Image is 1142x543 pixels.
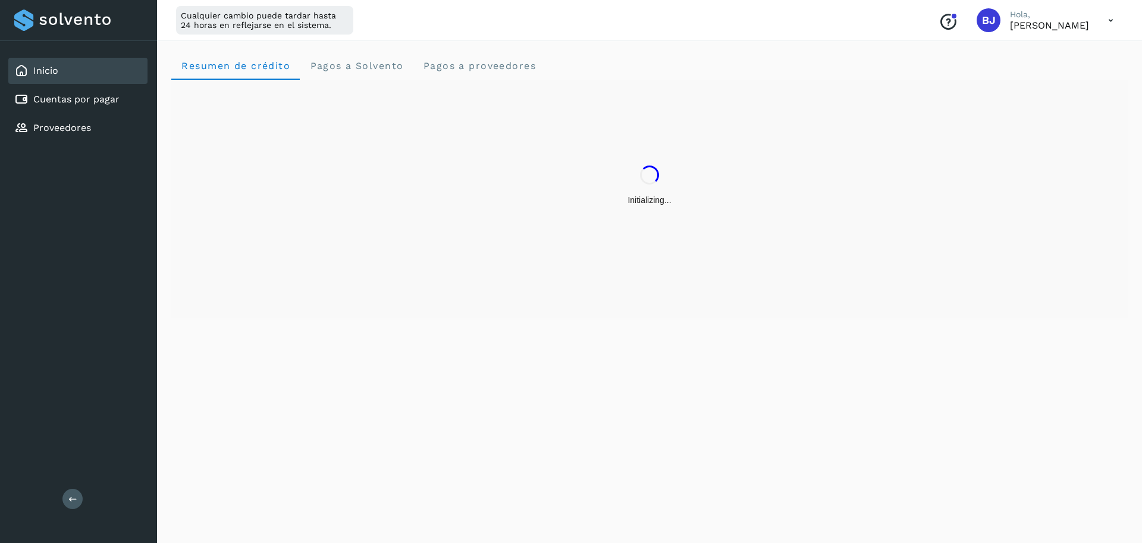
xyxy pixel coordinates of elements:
a: Inicio [33,65,58,76]
div: Inicio [8,58,148,84]
div: Cualquier cambio puede tardar hasta 24 horas en reflejarse en el sistema. [176,6,353,35]
span: Pagos a proveedores [422,60,536,71]
p: Hola, [1010,10,1089,20]
div: Proveedores [8,115,148,141]
p: Brayant Javier Rocha Martinez [1010,20,1089,31]
a: Cuentas por pagar [33,93,120,105]
a: Proveedores [33,122,91,133]
span: Pagos a Solvento [309,60,403,71]
div: Cuentas por pagar [8,86,148,113]
span: Resumen de crédito [181,60,290,71]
